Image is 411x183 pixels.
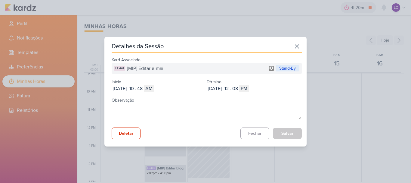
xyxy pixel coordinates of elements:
[127,65,165,72] span: [MIP] Editar e-mail
[240,128,269,139] button: Fechar
[112,79,121,84] label: Início
[207,79,221,84] label: Término
[112,57,141,62] label: Kard Associado
[114,66,125,71] div: LC441
[135,85,136,92] div: :
[276,65,299,71] div: Stand-By
[112,128,141,139] button: Deletar
[230,85,231,92] div: :
[112,98,134,103] label: Observação
[112,42,164,51] div: Detalhes da Sessão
